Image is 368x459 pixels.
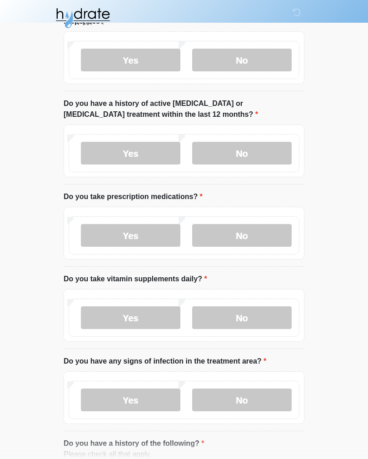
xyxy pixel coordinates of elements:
img: Hydrate IV Bar - Fort Collins Logo [55,7,111,30]
label: No [192,142,292,165]
label: Do you have a history of active [MEDICAL_DATA] or [MEDICAL_DATA] treatment within the last 12 mon... [64,99,304,120]
label: Do you take vitamin supplements daily? [64,274,207,285]
label: Yes [81,225,180,247]
label: Yes [81,389,180,412]
label: Yes [81,307,180,329]
label: Do you have a history of the following? [64,439,204,449]
label: Yes [81,49,180,72]
label: No [192,307,292,329]
label: No [192,389,292,412]
label: No [192,49,292,72]
label: No [192,225,292,247]
label: Do you have any signs of infection in the treatment area? [64,356,266,367]
label: Yes [81,142,180,165]
label: Do you take prescription medications? [64,192,203,203]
